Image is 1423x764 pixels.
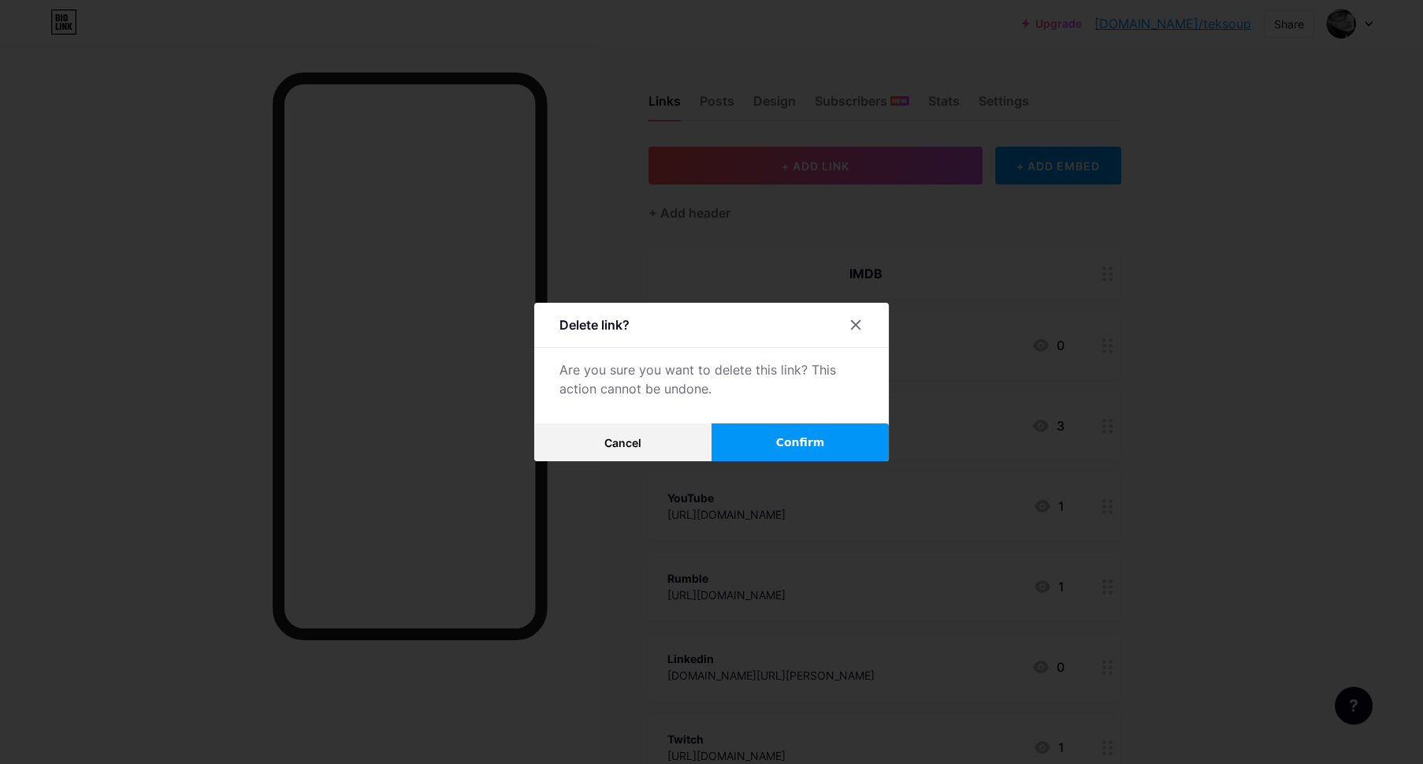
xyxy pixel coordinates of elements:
span: Cancel [604,436,641,449]
button: Cancel [534,423,711,461]
div: Are you sure you want to delete this link? This action cannot be undone. [559,360,864,398]
span: Confirm [776,434,825,451]
button: Confirm [711,423,889,461]
div: Delete link? [559,315,630,334]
